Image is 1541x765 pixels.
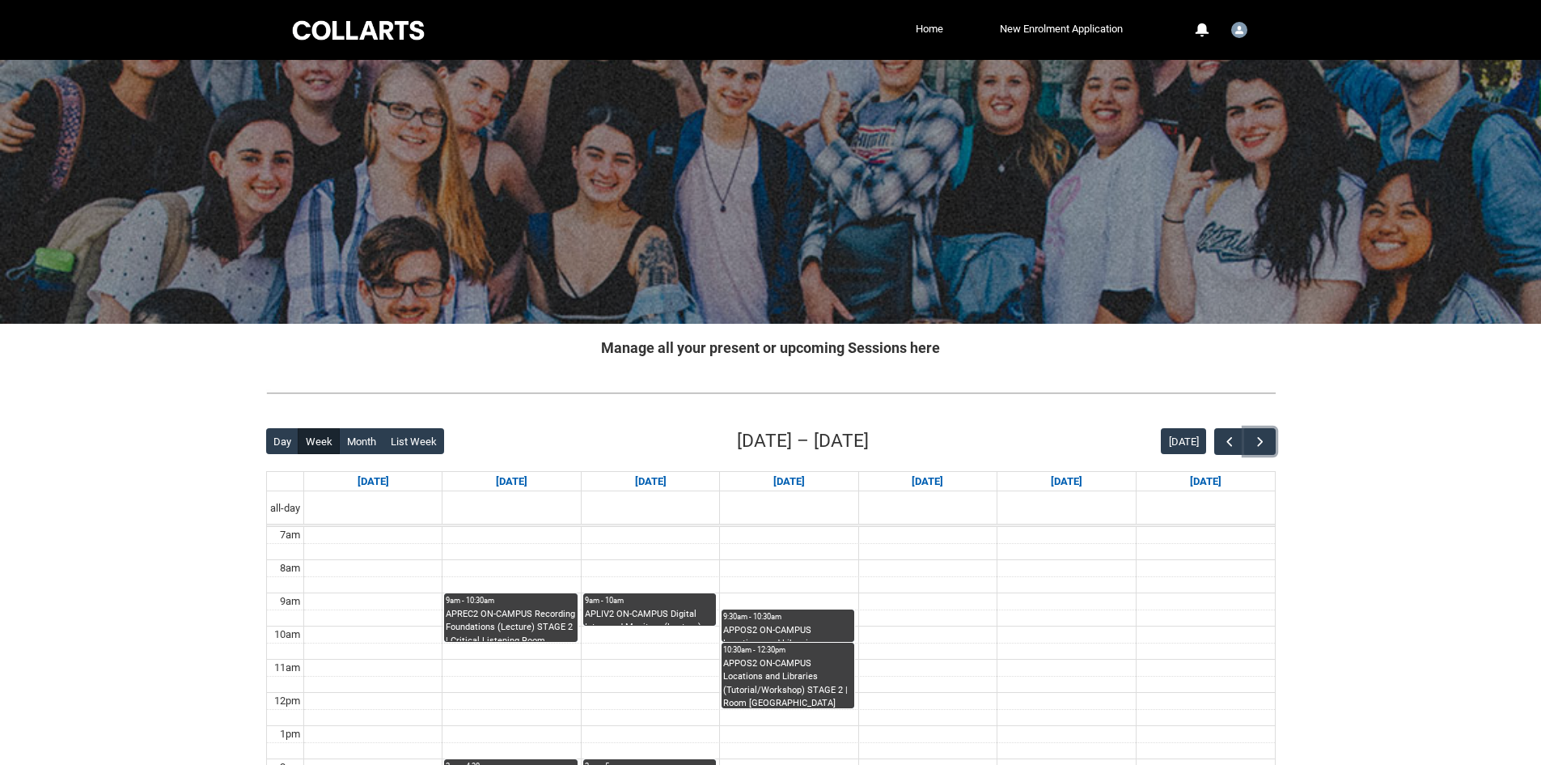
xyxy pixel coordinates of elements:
[267,500,303,516] span: all-day
[493,472,531,491] a: Go to September 15, 2025
[585,595,714,606] div: 9am - 10am
[266,337,1276,359] h2: Manage all your present or upcoming Sessions here
[277,527,303,543] div: 7am
[737,427,869,455] h2: [DATE] – [DATE]
[996,17,1127,41] a: New Enrolment Application
[1161,428,1206,454] button: [DATE]
[277,593,303,610] div: 9am
[271,627,303,643] div: 10am
[723,611,853,623] div: 9:30am - 10:30am
[277,726,303,742] div: 1pm
[446,608,575,642] div: APREC2 ON-CAMPUS Recording Foundations (Lecture) STAGE 2 | Critical Listening Room ([GEOGRAPHIC_D...
[1187,472,1225,491] a: Go to September 20, 2025
[1244,428,1275,455] button: Next Week
[770,472,808,491] a: Go to September 17, 2025
[266,385,1276,402] img: REDU_GREY_LINE
[908,472,946,491] a: Go to September 18, 2025
[1214,428,1245,455] button: Previous Week
[271,693,303,709] div: 12pm
[271,660,303,676] div: 11am
[912,17,947,41] a: Home
[1227,15,1251,41] button: User Profile Student.lpizzo.20253063
[723,644,853,656] div: 10:30am - 12:30pm
[266,428,299,454] button: Day
[1231,22,1247,38] img: Student.lpizzo.20253063
[723,624,853,642] div: APPOS2 ON-CAMPUS Locations and Libraries (Lecture) STAGE 2 | [GEOGRAPHIC_DATA] ([GEOGRAPHIC_DATA]...
[383,428,444,454] button: List Week
[277,560,303,576] div: 8am
[632,472,670,491] a: Go to September 16, 2025
[339,428,383,454] button: Month
[585,608,714,626] div: APLIV2 ON-CAMPUS Digital Intro. and Monitors (Lecture) STAGE 2 | Room 106 Auditorium ([GEOGRAPHIC...
[354,472,392,491] a: Go to September 14, 2025
[446,595,575,606] div: 9am - 10:30am
[723,657,853,708] div: APPOS2 ON-CAMPUS Locations and Libraries (Tutorial/Workshop) STAGE 2 | Room [GEOGRAPHIC_DATA] ([G...
[1048,472,1086,491] a: Go to September 19, 2025
[298,428,340,454] button: Week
